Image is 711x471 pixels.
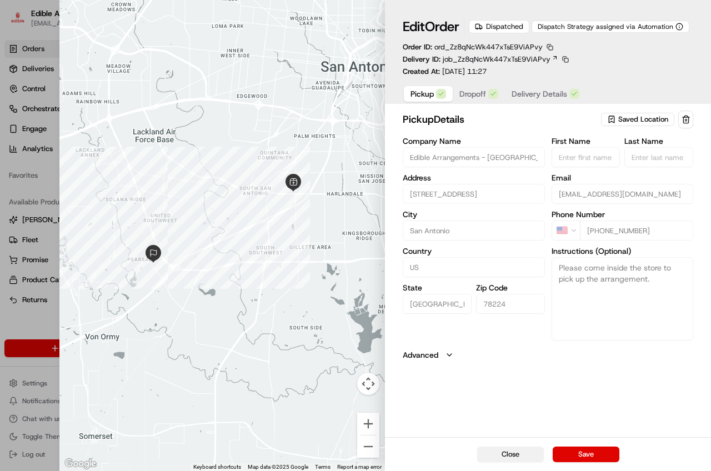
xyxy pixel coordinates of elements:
[403,257,544,277] input: Enter country
[532,21,689,33] button: Dispatch Strategy assigned via Automation
[624,147,693,167] input: Enter last name
[618,114,668,124] span: Saved Location
[403,184,544,204] input: 2535 SW Military Dr Suite 105, San Antonio, TX 78224, USA
[552,257,693,340] textarea: Please come inside the store to pick up the arrangement.
[552,147,620,167] input: Enter first name
[443,54,550,64] span: job_Zz8qNcWk447xTsE9ViAPvy
[476,294,545,314] input: Enter zip code
[410,88,434,99] span: Pickup
[624,137,693,145] label: Last Name
[403,42,543,52] p: Order ID:
[111,188,134,197] span: Pylon
[403,221,544,240] input: Enter city
[248,464,308,470] span: Map data ©2025 Google
[315,464,331,470] a: Terms (opens in new tab)
[403,247,544,255] label: Country
[78,188,134,197] a: Powered byPylon
[434,42,543,52] span: ord_Zz8qNcWk447xTsE9ViAPvy
[512,88,567,99] span: Delivery Details
[357,435,379,458] button: Zoom out
[553,447,619,462] button: Save
[552,211,693,218] label: Phone Number
[403,294,472,314] input: Enter state
[38,117,141,126] div: We're available if you need us!
[357,373,379,395] button: Map camera controls
[403,349,693,360] button: Advanced
[552,174,693,182] label: Email
[22,161,85,172] span: Knowledge Base
[403,112,599,127] h2: pickup Details
[403,211,544,218] label: City
[7,157,89,177] a: 📗Knowledge Base
[538,22,673,31] span: Dispatch Strategy assigned via Automation
[403,18,459,36] h1: Edit
[552,184,693,204] input: Enter email
[29,72,200,83] input: Got a question? Start typing here...
[403,54,570,64] div: Delivery ID:
[469,20,529,33] div: Dispatched
[580,221,693,240] input: Enter phone number
[403,147,544,167] input: Enter company name
[62,457,99,471] a: Open this area in Google Maps (opens a new window)
[601,112,676,127] button: Saved Location
[403,137,544,145] label: Company Name
[193,463,241,471] button: Keyboard shortcuts
[11,44,202,62] p: Welcome 👋
[38,106,182,117] div: Start new chat
[425,18,459,36] span: Order
[357,413,379,435] button: Zoom in
[552,247,693,255] label: Instructions (Optional)
[189,109,202,123] button: Start new chat
[442,67,487,76] span: [DATE] 11:27
[476,284,545,292] label: Zip Code
[459,88,486,99] span: Dropoff
[94,162,103,171] div: 💻
[477,447,544,462] button: Close
[403,67,487,77] p: Created At:
[89,157,183,177] a: 💻API Documentation
[403,174,544,182] label: Address
[552,137,620,145] label: First Name
[403,349,438,360] label: Advanced
[105,161,178,172] span: API Documentation
[11,106,31,126] img: 1736555255976-a54dd68f-1ca7-489b-9aae-adbdc363a1c4
[443,54,558,64] a: job_Zz8qNcWk447xTsE9ViAPvy
[11,162,20,171] div: 📗
[11,11,33,33] img: Nash
[337,464,382,470] a: Report a map error
[403,284,472,292] label: State
[62,457,99,471] img: Google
